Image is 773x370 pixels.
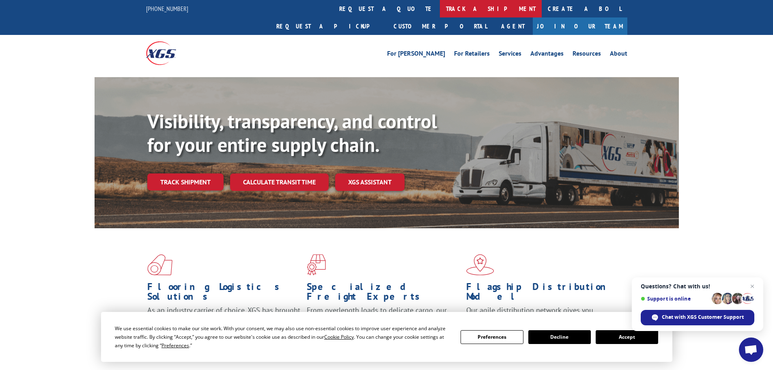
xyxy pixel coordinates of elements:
img: xgs-icon-focused-on-flooring-red [307,254,326,275]
a: Calculate transit time [230,173,329,191]
span: Cookie Policy [324,333,354,340]
span: Chat with XGS Customer Support [662,314,744,321]
span: Preferences [161,342,189,349]
h1: Specialized Freight Experts [307,282,460,305]
p: From overlength loads to delicate cargo, our experienced staff knows the best way to move your fr... [307,305,460,342]
span: Close chat [747,281,757,291]
a: Agent [493,17,533,35]
a: Join Our Team [533,17,627,35]
img: xgs-icon-total-supply-chain-intelligence-red [147,254,172,275]
div: Chat with XGS Customer Support [641,310,754,325]
b: Visibility, transparency, and control for your entire supply chain. [147,108,437,157]
a: Track shipment [147,173,224,190]
h1: Flagship Distribution Model [466,282,620,305]
button: Preferences [461,330,523,344]
a: [PHONE_NUMBER] [146,4,188,13]
div: We use essential cookies to make our site work. With your consent, we may also use non-essential ... [115,324,451,350]
span: Support is online [641,296,709,302]
h1: Flooring Logistics Solutions [147,282,301,305]
a: Resources [573,50,601,59]
span: As an industry carrier of choice, XGS has brought innovation and dedication to flooring logistics... [147,305,300,334]
a: Customer Portal [388,17,493,35]
button: Accept [596,330,658,344]
a: For [PERSON_NAME] [387,50,445,59]
div: Cookie Consent Prompt [101,312,672,362]
a: Services [499,50,521,59]
a: For Retailers [454,50,490,59]
img: xgs-icon-flagship-distribution-model-red [466,254,494,275]
span: Questions? Chat with us! [641,283,754,290]
a: Request a pickup [270,17,388,35]
div: Open chat [739,338,763,362]
a: About [610,50,627,59]
a: Advantages [530,50,564,59]
span: Our agile distribution network gives you nationwide inventory management on demand. [466,305,616,325]
button: Decline [528,330,591,344]
a: XGS ASSISTANT [335,173,405,191]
